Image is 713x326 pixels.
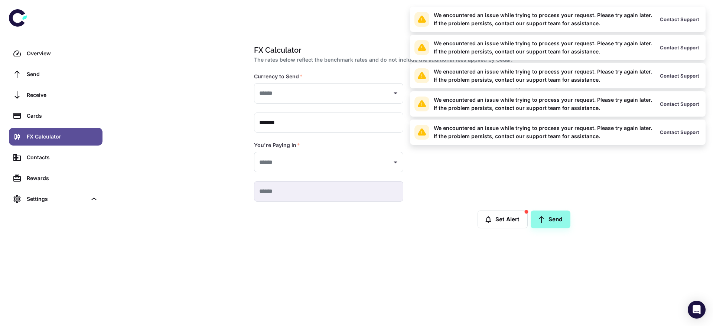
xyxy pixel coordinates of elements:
[27,112,98,120] div: Cards
[390,157,401,167] button: Open
[9,65,102,83] a: Send
[658,42,701,53] button: Contact Support
[434,39,652,56] div: We encountered an issue while trying to process your request. Please try again later. If the prob...
[9,107,102,125] a: Cards
[478,211,528,228] button: Set Alert
[658,98,701,110] button: Contact Support
[254,141,300,149] label: You're Paying In
[9,86,102,104] a: Receive
[434,96,652,112] div: We encountered an issue while trying to process your request. Please try again later. If the prob...
[658,127,701,138] button: Contact Support
[27,49,98,58] div: Overview
[9,45,102,62] a: Overview
[9,128,102,146] a: FX Calculator
[27,91,98,99] div: Receive
[434,124,652,140] div: We encountered an issue while trying to process your request. Please try again later. If the prob...
[254,45,567,56] h1: FX Calculator
[9,169,102,187] a: Rewards
[27,195,87,203] div: Settings
[688,301,706,319] div: Open Intercom Messenger
[27,133,98,141] div: FX Calculator
[27,153,98,162] div: Contacts
[27,174,98,182] div: Rewards
[434,68,652,84] div: We encountered an issue while trying to process your request. Please try again later. If the prob...
[658,14,701,25] button: Contact Support
[434,11,652,27] div: We encountered an issue while trying to process your request. Please try again later. If the prob...
[254,73,303,80] label: Currency to Send
[27,70,98,78] div: Send
[9,190,102,208] div: Settings
[531,211,570,228] a: Send
[658,70,701,81] button: Contact Support
[390,88,401,98] button: Open
[9,149,102,166] a: Contacts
